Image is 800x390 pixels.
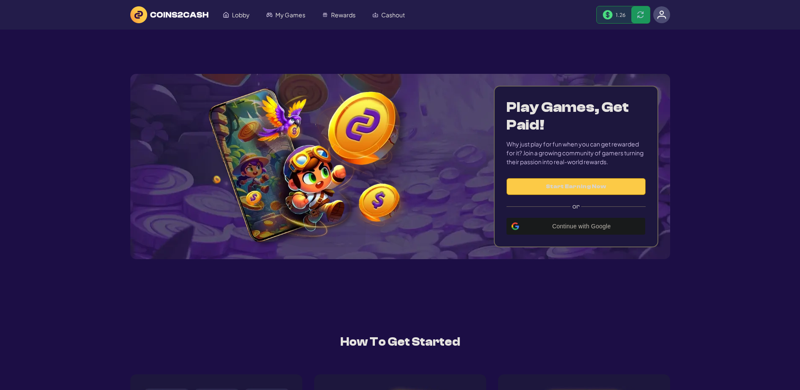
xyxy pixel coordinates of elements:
[130,6,208,23] img: logo text
[275,12,305,18] span: My Games
[267,12,272,18] img: My Games
[381,12,405,18] span: Cashout
[372,12,378,18] img: Cashout
[223,12,229,18] img: Lobby
[506,218,645,235] div: Continue with Google
[130,333,670,351] h2: How To Get Started
[258,7,314,23] a: My Games
[506,140,645,166] div: Why just play for fun when you can get rewarded for it? Join a growing community of gamers turnin...
[657,10,666,19] img: avatar
[322,12,328,18] img: Rewards
[314,7,364,23] a: Rewards
[364,7,413,23] a: Cashout
[603,10,613,20] img: Money Bill
[506,195,645,218] label: or
[506,178,645,195] button: Start Earning Now
[215,7,258,23] a: Lobby
[616,11,625,18] span: 1.26
[331,12,356,18] span: Rewards
[506,98,645,134] h1: Play Games, Get Paid!
[523,223,640,230] span: Continue with Google
[232,12,250,18] span: Lobby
